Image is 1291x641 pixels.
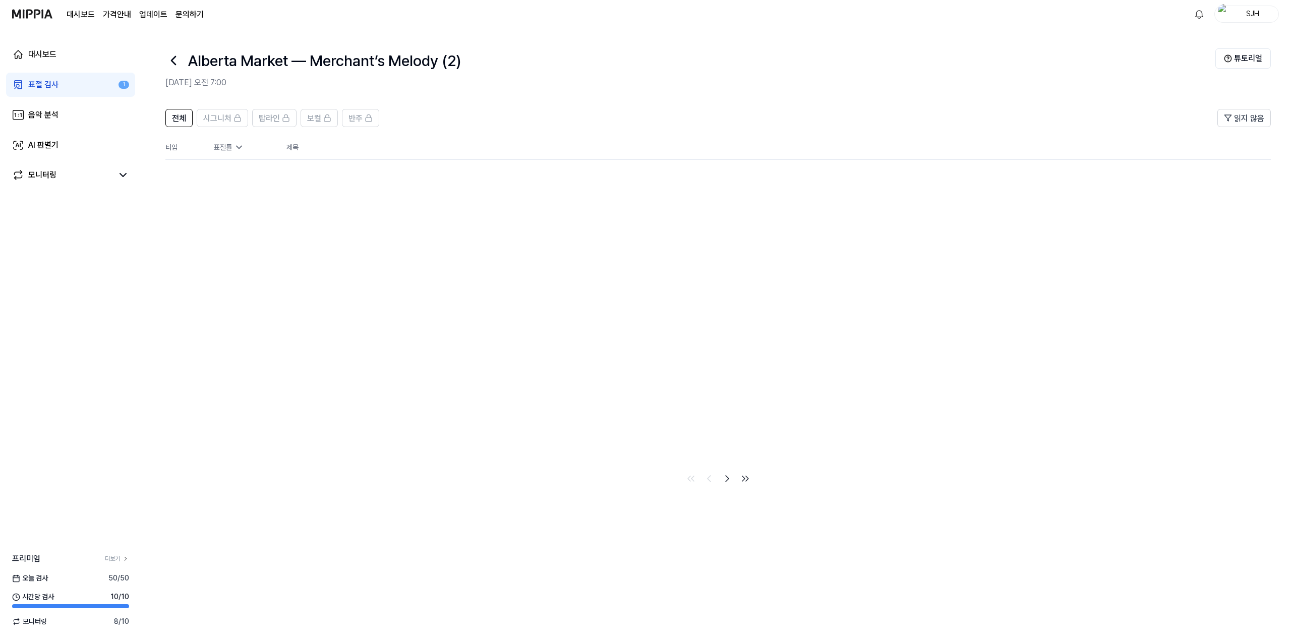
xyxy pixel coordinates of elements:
h1: Alberta Market — Merchant’s Melody (2) [188,49,461,72]
a: Go to next page [719,471,735,487]
button: 전체 [165,109,193,127]
span: 50 / 50 [108,573,129,584]
button: 읽지 않음 [1217,109,1271,127]
span: 탑라인 [259,112,280,125]
span: 전체 [172,112,186,125]
button: 가격안내 [103,9,131,21]
img: Help [1224,54,1232,63]
button: 튜토리얼 [1215,48,1271,69]
th: 제목 [286,135,1271,159]
a: 음악 분석 [6,103,135,127]
div: AI 판별기 [28,139,58,151]
nav: pagination [165,471,1271,488]
a: 더보기 [105,554,129,563]
a: 대시보드 [67,9,95,21]
span: 8 / 10 [114,616,129,627]
img: profile [1218,4,1230,24]
img: 알림 [1193,8,1205,20]
div: 음악 분석 [28,109,58,121]
a: 문의하기 [175,9,204,21]
th: 타입 [165,135,206,160]
a: 표절 검사1 [6,73,135,97]
button: 반주 [342,109,379,127]
div: 1 [119,81,129,89]
span: 10 / 10 [110,592,129,602]
a: Go to previous page [701,471,717,487]
a: 모니터링 [12,169,113,181]
span: 읽지 않음 [1234,112,1264,125]
a: 업데이트 [139,9,167,21]
span: 오늘 검사 [12,573,48,584]
div: 표절률 [214,142,270,153]
h2: [DATE] 오전 7:00 [165,77,1215,89]
a: 대시보드 [6,42,135,67]
span: 보컬 [307,112,321,125]
span: 시간당 검사 [12,592,54,602]
div: 모니터링 [28,169,56,181]
button: profileSJH [1214,6,1279,23]
a: AI 판별기 [6,133,135,157]
button: 탑라인 [252,109,297,127]
span: 반주 [348,112,363,125]
a: Go to last page [737,471,753,487]
span: 모니터링 [12,616,47,627]
span: 시그니처 [203,112,231,125]
span: 프리미엄 [12,553,40,565]
div: 표절 검사 [28,79,58,91]
button: 시그니처 [197,109,248,127]
div: SJH [1233,8,1272,19]
button: 보컬 [301,109,338,127]
div: 대시보드 [28,48,56,61]
a: Go to first page [683,471,699,487]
